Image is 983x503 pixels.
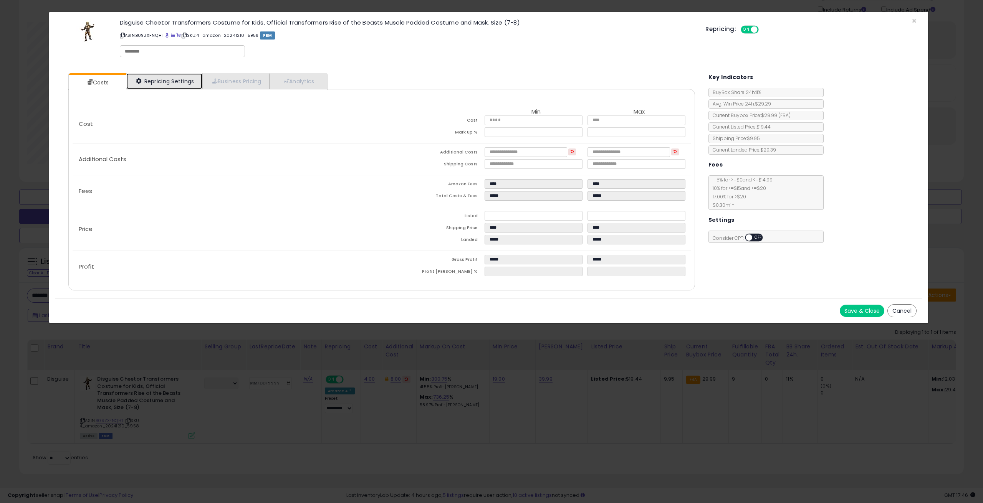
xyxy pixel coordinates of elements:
span: ON [741,26,751,33]
td: Mark up % [382,127,485,139]
a: BuyBox page [165,32,169,38]
span: FBM [260,31,275,40]
th: Max [587,109,690,115]
td: Amazon Fees [382,179,485,191]
td: Total Costs & Fees [382,191,485,203]
span: Avg. Win Price 24h: $29.29 [709,101,771,107]
h5: Repricing: [705,26,736,32]
span: OFF [758,26,770,33]
span: 5 % for >= $0 and <= $14.99 [713,176,773,183]
td: Additional Costs [382,147,485,159]
p: Cost [73,121,382,127]
span: Current Buybox Price: [709,112,791,119]
a: Costs [69,75,126,90]
button: Save & Close [840,305,884,317]
span: ( FBA ) [778,112,791,119]
span: BuyBox Share 24h: 11% [709,89,761,96]
p: Price [73,226,382,232]
a: Business Pricing [202,73,270,89]
a: Repricing Settings [126,73,202,89]
span: $0.30 min [709,202,735,208]
td: Landed [382,235,485,247]
td: Shipping Price [382,223,485,235]
td: Profit [PERSON_NAME] % [382,267,485,279]
h3: Disguise Cheetor Transformers Costume for Kids, Official Transformers Rise of the Beasts Muscle P... [120,20,694,25]
p: Profit [73,264,382,270]
p: ASIN: B09ZXFNQHT | SKU: 4_amazon_20241210_5958 [120,29,694,41]
span: 10 % for >= $15 and <= $20 [709,185,766,191]
td: Cost [382,115,485,127]
span: Shipping Price: $9.95 [709,135,760,142]
span: Current Listed Price: $19.44 [709,124,771,130]
a: Your listing only [176,32,180,38]
span: Current Landed Price: $29.39 [709,147,776,153]
span: × [912,15,917,26]
td: Gross Profit [382,255,485,267]
h5: Settings [708,215,735,225]
h5: Key Indicators [708,73,753,82]
td: Listed [382,211,485,223]
a: Analytics [270,73,326,89]
a: All offer listings [171,32,175,38]
span: 17.00 % for > $20 [709,193,746,200]
button: Cancel [887,304,917,317]
p: Fees [73,188,382,194]
h5: Fees [708,160,723,170]
span: Consider CPT: [709,235,773,241]
img: 412x6lSxctL._SL60_.jpg [76,20,99,43]
span: OFF [752,234,765,241]
span: $29.99 [761,112,791,119]
p: Additional Costs [73,156,382,162]
td: Shipping Costs [382,159,485,171]
th: Min [485,109,587,115]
